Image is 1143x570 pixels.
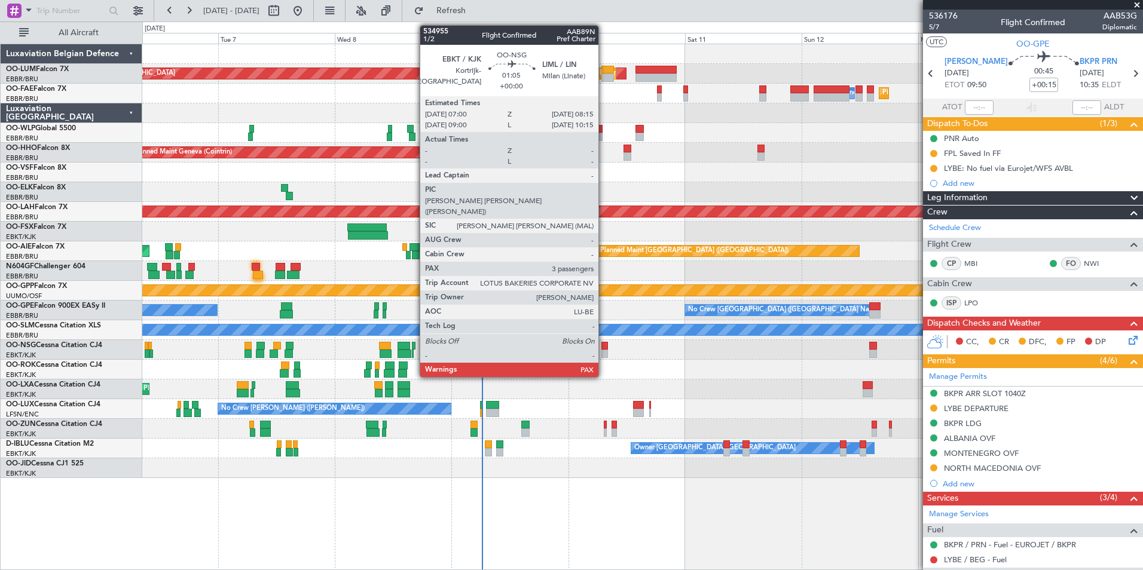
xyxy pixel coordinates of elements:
a: OO-ROKCessna Citation CJ4 [6,361,102,369]
button: UTC [926,36,947,47]
a: OO-JIDCessna CJ1 525 [6,460,84,467]
span: ATOT [942,102,962,114]
span: ETOT [945,79,964,91]
a: EBBR/BRU [6,75,38,84]
span: ALDT [1104,102,1124,114]
a: D-IBLUCessna Citation M2 [6,440,94,448]
button: All Aircraft [13,23,130,42]
a: EBKT/KJK [6,351,36,360]
a: EBBR/BRU [6,252,38,261]
a: N604GFChallenger 604 [6,263,85,270]
span: Diplomatic [1102,22,1137,32]
div: CP [942,257,961,270]
span: [DATE] [945,68,969,79]
a: MBI [964,258,991,269]
span: 5/7 [929,22,958,32]
span: (1/3) [1100,117,1117,130]
div: BKPR ARR SLOT 1040Z [944,388,1026,399]
span: 536176 [929,10,958,22]
input: --:-- [965,100,994,115]
span: Crew [927,206,948,219]
a: EBKT/KJK [6,232,36,241]
a: LFSN/ENC [6,410,39,419]
span: DP [1095,336,1106,348]
a: EBBR/BRU [6,272,38,281]
a: UUMO/OSF [6,292,42,301]
a: EBBR/BRU [6,311,38,320]
span: AAB53G [1102,10,1137,22]
span: Services [927,492,958,505]
span: Refresh [426,7,476,15]
div: Mon 6 [102,33,218,44]
span: OO-LUX [6,401,34,408]
span: OO-SLM [6,322,35,329]
div: Planned Maint [GEOGRAPHIC_DATA] ([GEOGRAPHIC_DATA] National) [600,65,817,82]
div: Add new [943,178,1137,188]
div: Add new [943,479,1137,489]
span: OO-VSF [6,164,33,171]
input: Trip Number [36,2,105,20]
a: OO-GPEFalcon 900EX EASy II [6,302,105,309]
a: Schedule Crew [929,222,981,234]
span: OO-LXA [6,381,34,388]
div: Sun 12 [802,33,918,44]
span: [PERSON_NAME] [945,56,1008,68]
span: OO-ELK [6,184,33,191]
div: LYBE DEPARTURE [944,403,1008,413]
div: Owner [GEOGRAPHIC_DATA]-[GEOGRAPHIC_DATA] [634,439,796,457]
span: Dispatch Checks and Weather [927,317,1041,330]
a: EBBR/BRU [6,154,38,163]
a: OO-ZUNCessna Citation CJ4 [6,421,102,428]
div: Flight Confirmed [1001,16,1065,29]
div: No Crew [PERSON_NAME] ([PERSON_NAME]) [221,400,365,418]
span: OO-ZUN [6,421,36,428]
span: OO-WLP [6,125,35,132]
a: OO-FAEFalcon 7X [6,85,66,93]
a: EBBR/BRU [6,193,38,202]
a: OO-LUXCessna Citation CJ4 [6,401,100,408]
div: Fri 10 [569,33,685,44]
div: Wed 8 [335,33,451,44]
a: EBBR/BRU [6,173,38,182]
div: FPL Saved In FF [944,148,1001,158]
button: Refresh [408,1,480,20]
span: BKPR PRN [1080,56,1117,68]
span: Permits [927,354,955,368]
span: 10:35 [1080,79,1099,91]
div: MONTENEGRO OVF [944,448,1019,458]
a: EBKT/KJK [6,430,36,439]
div: PNR Auto [944,133,979,143]
div: ISP [942,296,961,309]
a: OO-AIEFalcon 7X [6,243,65,250]
a: OO-SLMCessna Citation XLS [6,322,101,329]
span: (3/4) [1100,491,1117,504]
a: OO-GPPFalcon 7X [6,283,67,290]
span: CC, [966,336,979,348]
span: Fuel [927,523,943,537]
span: FP [1066,336,1075,348]
div: Thu 9 [451,33,568,44]
a: EBBR/BRU [6,94,38,103]
span: OO-GPE [6,302,34,309]
a: BKPR / PRN - Fuel - EUROJET / BKPR [944,540,1076,550]
span: OO-NSG [6,342,36,349]
a: LYBE / BEG - Fuel [944,554,1007,565]
div: Sat 11 [685,33,802,44]
span: Dispatch To-Dos [927,117,988,131]
a: EBKT/KJK [6,370,36,379]
span: DFC, [1029,336,1047,348]
span: OO-HHO [6,145,37,152]
span: OO-JID [6,460,31,467]
span: CR [999,336,1009,348]
span: 09:50 [967,79,986,91]
a: OO-HHOFalcon 8X [6,145,70,152]
a: OO-LAHFalcon 7X [6,204,68,211]
span: OO-ROK [6,361,36,369]
span: OO-GPP [6,283,34,290]
a: OO-LXACessna Citation CJ4 [6,381,100,388]
span: OO-AIE [6,243,32,250]
span: OO-LUM [6,66,36,73]
span: All Aircraft [31,29,126,37]
div: Planned Maint Kortrijk-[GEOGRAPHIC_DATA] [518,222,657,240]
div: LYBE: No fuel via Eurojet/WFS AVBL [944,163,1073,173]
